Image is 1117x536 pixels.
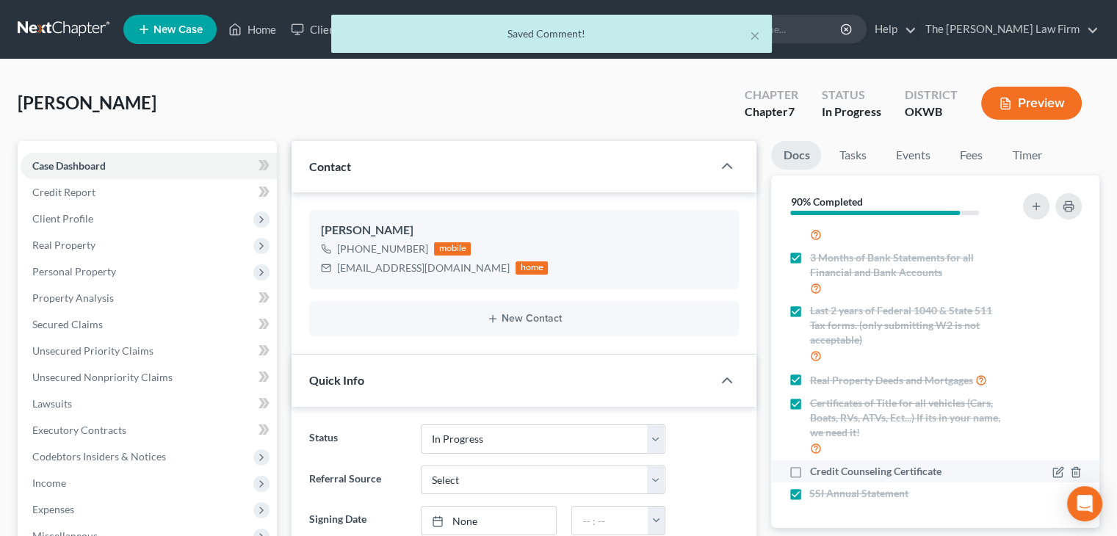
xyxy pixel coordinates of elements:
[32,265,116,278] span: Personal Property
[434,242,471,256] div: mobile
[32,212,93,225] span: Client Profile
[32,344,153,357] span: Unsecured Priority Claims
[321,313,727,325] button: New Contact
[790,195,862,208] strong: 90% Completed
[822,87,881,104] div: Status
[771,141,821,170] a: Docs
[343,26,760,41] div: Saved Comment!
[309,373,364,387] span: Quick Info
[337,261,510,275] div: [EMAIL_ADDRESS][DOMAIN_NAME]
[21,417,277,443] a: Executory Contracts
[809,396,1005,440] span: Certificates of Title for all vehicles (Cars, Boats, RVs, ATVs, Ect...) If its in your name, we n...
[32,424,126,436] span: Executory Contracts
[32,186,95,198] span: Credit Report
[809,250,1005,280] span: 3 Months of Bank Statements for all Financial and Bank Accounts
[1067,486,1102,521] div: Open Intercom Messenger
[1000,141,1053,170] a: Timer
[32,371,173,383] span: Unsecured Nonpriority Claims
[572,507,648,535] input: -- : --
[422,507,557,535] a: None
[309,159,351,173] span: Contact
[905,87,958,104] div: District
[883,141,941,170] a: Events
[21,364,277,391] a: Unsecured Nonpriority Claims
[32,397,72,410] span: Lawsuits
[788,104,795,118] span: 7
[750,26,760,44] button: ×
[302,506,413,535] label: Signing Date
[905,104,958,120] div: OKWB
[947,141,994,170] a: Fees
[809,486,908,501] span: SSI Annual Statement
[32,318,103,330] span: Secured Claims
[302,424,413,454] label: Status
[32,477,66,489] span: Income
[32,450,166,463] span: Codebtors Insiders & Notices
[809,373,972,388] span: Real Property Deeds and Mortgages
[21,153,277,179] a: Case Dashboard
[32,503,74,515] span: Expenses
[809,464,941,479] span: Credit Counseling Certificate
[32,239,95,251] span: Real Property
[32,159,106,172] span: Case Dashboard
[21,179,277,206] a: Credit Report
[337,242,428,256] div: [PHONE_NUMBER]
[827,141,878,170] a: Tasks
[745,87,798,104] div: Chapter
[745,104,798,120] div: Chapter
[21,338,277,364] a: Unsecured Priority Claims
[516,261,548,275] div: home
[822,104,881,120] div: In Progress
[809,303,1005,347] span: Last 2 years of Federal 1040 & State 511 Tax forms. (only submitting W2 is not acceptable)
[981,87,1082,120] button: Preview
[21,311,277,338] a: Secured Claims
[32,291,114,304] span: Property Analysis
[18,92,156,113] span: [PERSON_NAME]
[302,466,413,495] label: Referral Source
[21,285,277,311] a: Property Analysis
[21,391,277,417] a: Lawsuits
[321,222,727,239] div: [PERSON_NAME]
